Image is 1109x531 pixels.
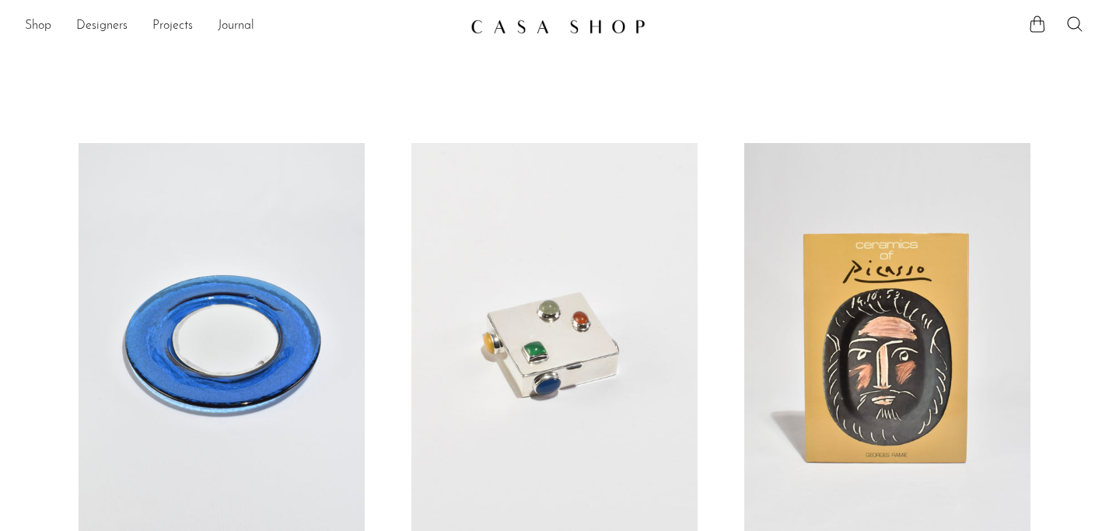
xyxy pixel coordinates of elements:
[25,16,51,37] a: Shop
[76,16,128,37] a: Designers
[152,16,193,37] a: Projects
[218,16,254,37] a: Journal
[25,13,458,40] ul: NEW HEADER MENU
[25,13,458,40] nav: Desktop navigation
